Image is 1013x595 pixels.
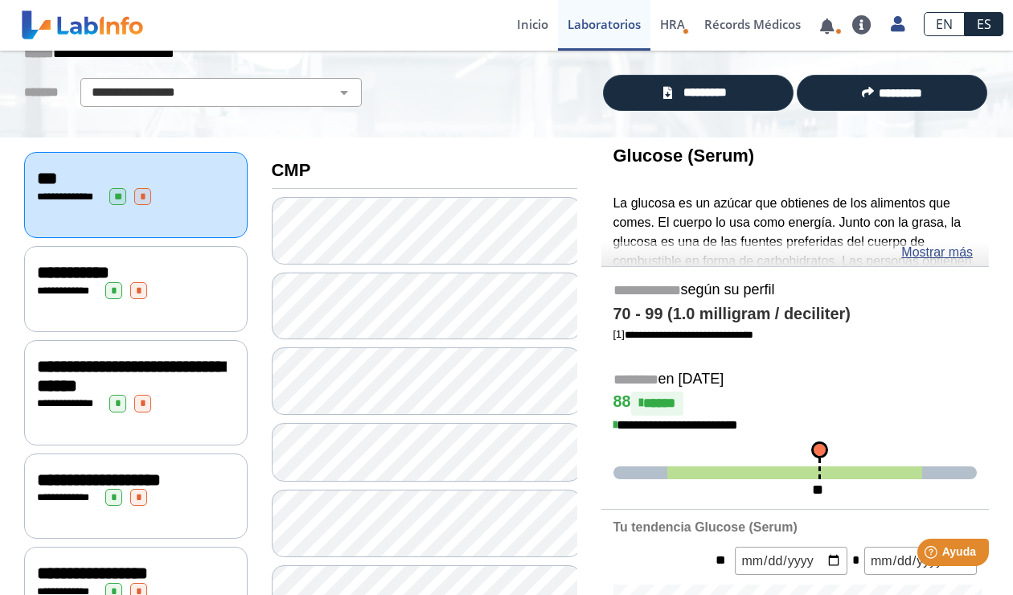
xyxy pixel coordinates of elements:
a: ES [965,12,1003,36]
h4: 88 [613,392,978,416]
h5: según su perfil [613,281,978,300]
b: Tu tendencia Glucose (Serum) [613,520,798,534]
a: Mostrar más [901,243,973,262]
h5: en [DATE] [613,371,978,389]
span: HRA [660,16,685,32]
h4: 70 - 99 (1.0 milligram / deciliter) [613,305,978,324]
b: CMP [272,160,311,180]
input: mm/dd/yyyy [864,547,977,575]
a: [1] [613,328,753,340]
p: La glucosa es un azúcar que obtienes de los alimentos que comes. El cuerpo lo usa como energía. J... [613,194,978,367]
iframe: Help widget launcher [870,532,995,577]
b: Glucose (Serum) [613,146,755,166]
input: mm/dd/yyyy [735,547,847,575]
a: EN [924,12,965,36]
